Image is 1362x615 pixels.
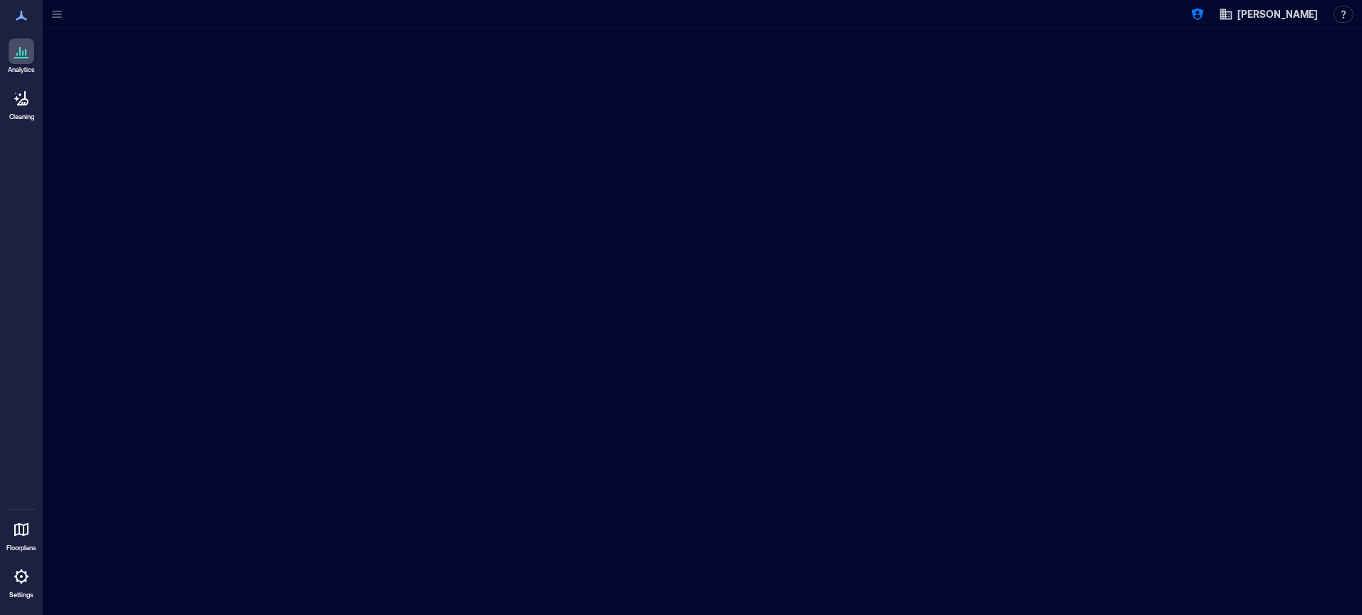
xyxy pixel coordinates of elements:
p: Settings [9,591,33,599]
a: Analytics [4,34,39,78]
p: Floorplans [6,544,36,552]
a: Cleaning [4,81,39,125]
p: Analytics [8,66,35,74]
a: Floorplans [2,512,41,557]
a: Settings [4,559,38,604]
span: [PERSON_NAME] [1237,7,1318,21]
button: [PERSON_NAME] [1215,3,1322,26]
p: Cleaning [9,113,34,121]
